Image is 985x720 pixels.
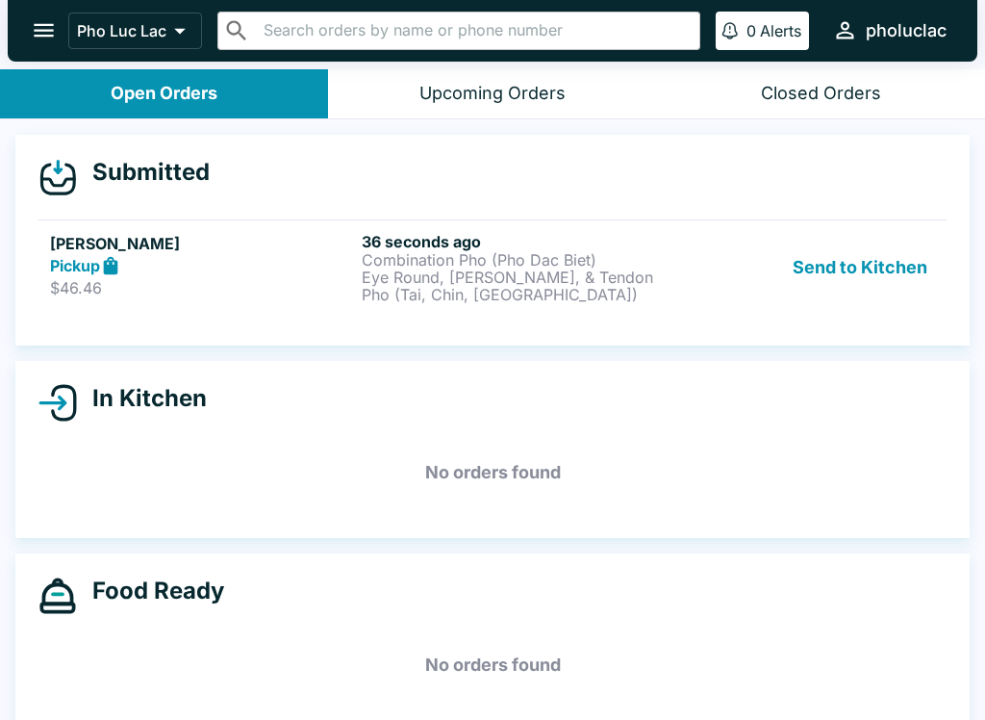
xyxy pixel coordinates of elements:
p: Alerts [760,21,801,40]
button: open drawer [19,6,68,55]
h4: Food Ready [77,577,224,605]
p: 0 [746,21,756,40]
h4: Submitted [77,158,210,187]
input: Search orders by name or phone number [258,17,692,44]
h4: In Kitchen [77,384,207,413]
div: pholuclac [866,19,947,42]
p: $46.46 [50,278,354,297]
button: Pho Luc Lac [68,13,202,49]
button: pholuclac [824,10,954,51]
div: Upcoming Orders [419,83,566,105]
p: Eye Round, [PERSON_NAME], & Tendon Pho (Tai, Chin, [GEOGRAPHIC_DATA]) [362,269,666,303]
div: Open Orders [111,83,217,105]
p: Combination Pho (Pho Dac Biet) [362,251,666,269]
h5: No orders found [38,438,947,507]
button: Send to Kitchen [785,232,935,303]
div: Closed Orders [761,83,881,105]
a: [PERSON_NAME]Pickup$46.4636 seconds agoCombination Pho (Pho Dac Biet)Eye Round, [PERSON_NAME], & ... [38,219,947,315]
h5: [PERSON_NAME] [50,232,354,255]
h5: No orders found [38,630,947,700]
p: Pho Luc Lac [77,21,166,40]
strong: Pickup [50,256,100,275]
h6: 36 seconds ago [362,232,666,251]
